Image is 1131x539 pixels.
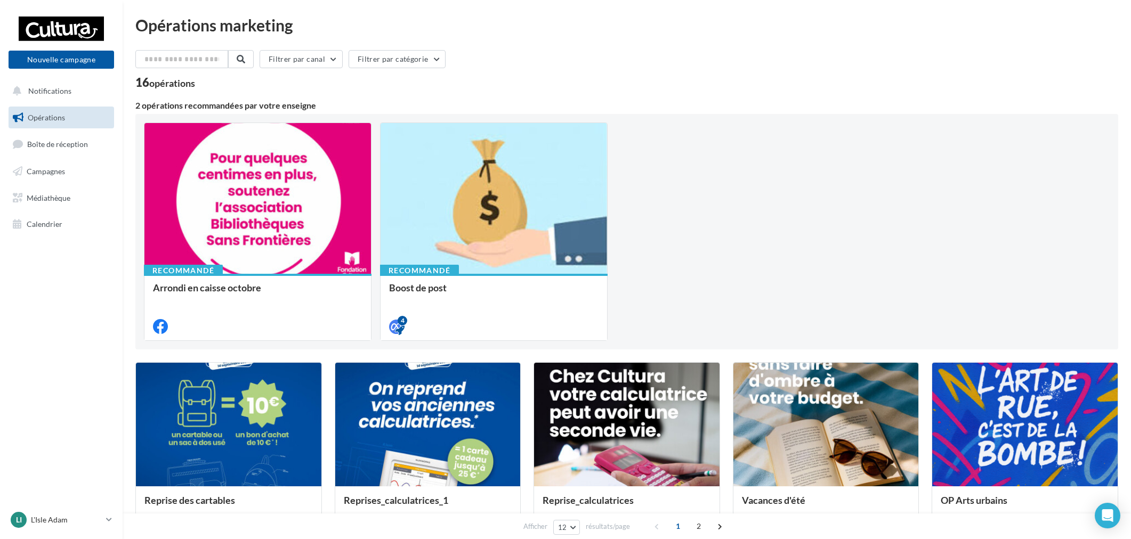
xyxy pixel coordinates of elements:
span: 1 [669,518,686,535]
p: L'Isle Adam [31,514,102,525]
div: Open Intercom Messenger [1095,503,1120,528]
div: Reprise_calculatrices [543,495,711,516]
span: Calendrier [27,219,62,228]
div: OP Arts urbains [941,495,1109,516]
a: Campagnes [6,160,116,183]
span: Médiathèque [27,193,70,202]
a: Boîte de réception [6,133,116,156]
span: Boîte de réception [27,140,88,149]
div: Vacances d'été [742,495,910,516]
span: Campagnes [27,167,65,176]
div: 4 [398,316,407,325]
span: LI [16,514,22,525]
span: Opérations [28,113,65,122]
a: Calendrier [6,213,116,235]
button: Filtrer par catégorie [349,50,446,68]
a: LI L'Isle Adam [9,510,114,530]
div: Recommandé [380,265,459,276]
span: Notifications [28,86,71,95]
a: Opérations [6,107,116,129]
div: Reprises_calculatrices_1 [344,495,512,516]
div: Opérations marketing [135,17,1118,33]
div: 2 opérations recommandées par votre enseigne [135,101,1118,110]
div: Recommandé [144,265,223,276]
button: Filtrer par canal [260,50,343,68]
span: Afficher [523,521,547,532]
div: Reprise des cartables [144,495,313,516]
span: résultats/page [586,521,630,532]
button: 12 [553,520,580,535]
a: Médiathèque [6,187,116,209]
div: 16 [135,77,195,88]
span: 12 [558,523,567,532]
span: 2 [690,518,707,535]
div: Arrondi en caisse octobre [153,282,362,304]
button: Notifications [6,80,112,102]
div: Boost de post [389,282,599,304]
div: opérations [149,78,195,88]
button: Nouvelle campagne [9,51,114,69]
